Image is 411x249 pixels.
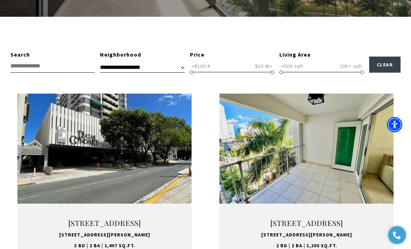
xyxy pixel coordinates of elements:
[190,63,213,69] span: <$100 K
[338,63,364,69] span: 10K+ sqft
[369,57,401,73] button: Clear
[279,63,305,69] span: <500 sqft
[10,50,95,59] div: Search
[387,117,402,132] div: Accessibility Menu
[279,50,364,59] div: Living Area
[253,63,274,69] span: $10 M+
[190,50,274,59] div: Price
[100,50,184,59] div: Neighborhood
